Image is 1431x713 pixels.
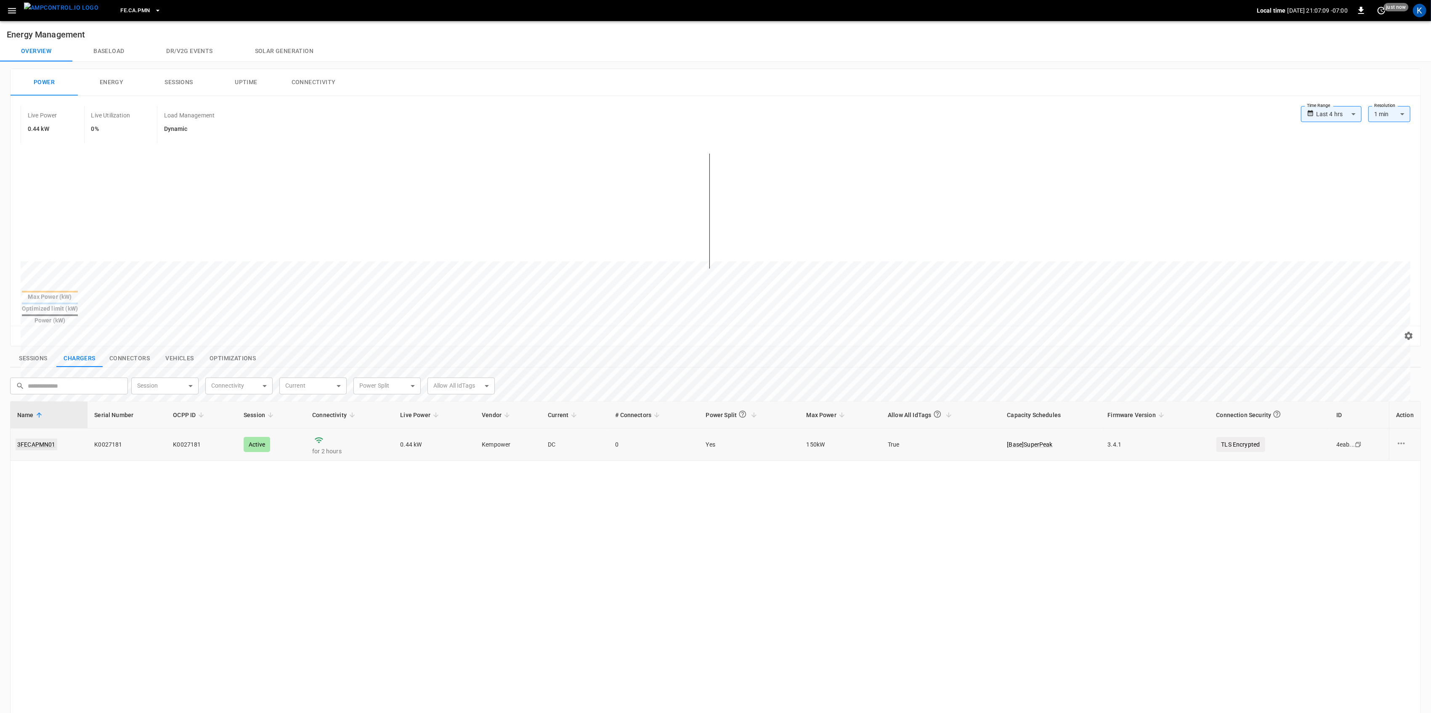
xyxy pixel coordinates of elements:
div: 1 min [1368,106,1410,122]
div: Connection Security [1216,407,1283,423]
span: OCPP ID [173,410,207,420]
p: Local time [1257,6,1286,15]
button: show latest charge points [56,350,103,367]
button: Solar generation [234,41,335,61]
button: Connectivity [280,69,347,96]
button: FE.CA.PMN [117,3,164,19]
button: show latest optimizations [203,350,263,367]
button: Baseload [72,41,145,61]
button: Power [11,69,78,96]
img: ampcontrol.io logo [24,3,98,13]
span: FE.CA.PMN [120,6,150,16]
span: Power Split [706,407,760,423]
p: [DATE] 21:07:09 -07:00 [1288,6,1348,15]
th: Capacity Schedules [1001,402,1101,428]
button: show latest connectors [103,350,157,367]
button: Dr/V2G events [145,41,234,61]
span: Firmware Version [1108,410,1167,420]
label: Time Range [1307,102,1330,109]
label: Resolution [1374,102,1395,109]
button: Sessions [145,69,212,96]
span: Connectivity [312,410,358,420]
span: just now [1384,3,1409,11]
th: Action [1389,402,1420,428]
th: ID [1330,402,1389,428]
h6: Dynamic [164,125,215,134]
button: show latest vehicles [157,350,203,367]
div: profile-icon [1413,4,1426,17]
a: 3FECAPMN01 [16,439,57,450]
p: Live Utilization [91,111,130,120]
div: charge point options [1396,438,1414,451]
th: Serial Number [88,402,166,428]
p: Load Management [164,111,215,120]
span: Vendor [482,410,512,420]
span: Name [17,410,45,420]
button: set refresh interval [1375,4,1388,17]
button: Energy [78,69,145,96]
button: show latest sessions [10,350,56,367]
span: Current [548,410,579,420]
div: Last 4 hrs [1316,106,1362,122]
span: # Connectors [615,410,662,420]
h6: 0.44 kW [28,125,57,134]
p: Live Power [28,111,57,120]
span: Session [244,410,276,420]
span: Allow All IdTags [888,407,954,423]
h6: 0% [91,125,130,134]
button: Uptime [212,69,280,96]
span: Live Power [400,410,441,420]
span: Max Power [807,410,847,420]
